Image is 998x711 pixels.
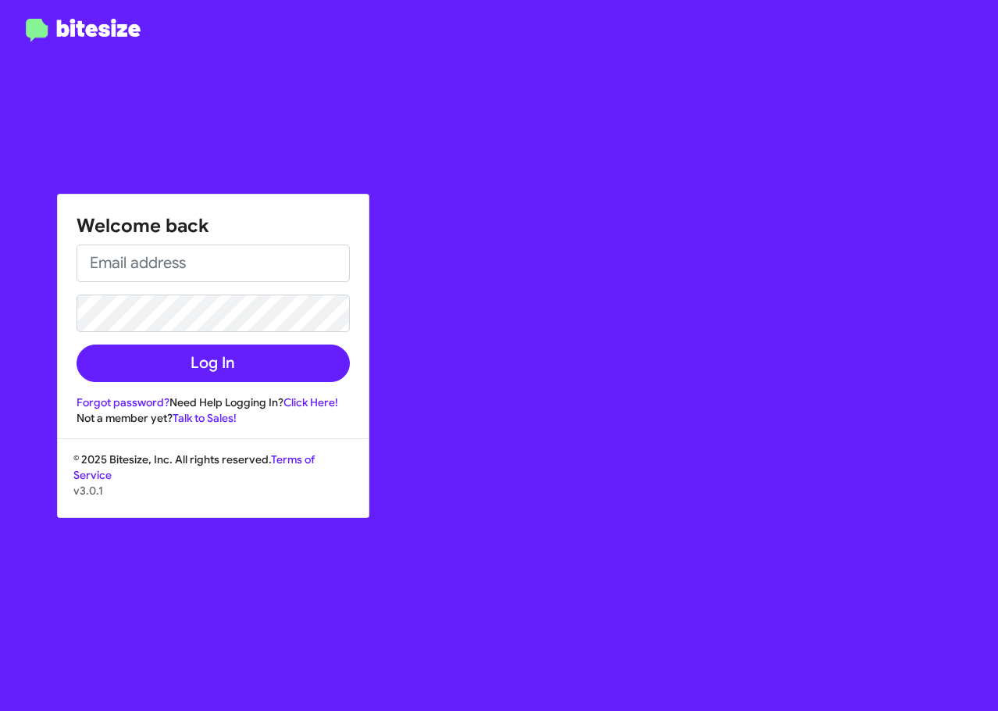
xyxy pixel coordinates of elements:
[77,395,350,410] div: Need Help Logging In?
[77,245,350,282] input: Email address
[283,395,338,409] a: Click Here!
[77,395,169,409] a: Forgot password?
[77,345,350,382] button: Log In
[58,452,369,517] div: © 2025 Bitesize, Inc. All rights reserved.
[77,410,350,426] div: Not a member yet?
[173,411,237,425] a: Talk to Sales!
[73,483,353,498] p: v3.0.1
[73,452,315,482] a: Terms of Service
[77,213,350,238] h1: Welcome back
